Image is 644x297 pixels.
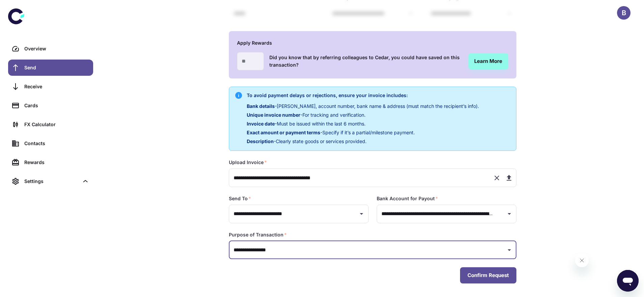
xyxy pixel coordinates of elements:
[617,6,630,20] button: B
[8,60,93,76] a: Send
[247,121,275,127] span: Invoice date
[617,270,639,292] iframe: Button to launch messaging window
[247,103,275,109] span: Bank details
[505,209,514,219] button: Open
[247,138,274,144] span: Description
[8,173,93,189] div: Settings
[8,78,93,95] a: Receive
[357,209,366,219] button: Open
[247,92,479,99] h6: To avoid payment delays or rejections, ensure your invoice includes:
[24,64,89,71] div: Send
[8,116,93,133] a: FX Calculator
[8,154,93,170] a: Rewards
[24,159,89,166] div: Rewards
[24,178,79,185] div: Settings
[468,53,508,69] a: Learn More
[24,83,89,90] div: Receive
[24,45,89,52] div: Overview
[377,195,438,202] label: Bank Account for Payout
[24,140,89,147] div: Contacts
[247,138,479,145] p: - Clearly state goods or services provided.
[247,102,479,110] p: - [PERSON_NAME], account number, bank name & address (must match the recipient’s info).
[460,267,516,283] button: Confirm Request
[247,112,300,118] span: Unique invoice number
[237,39,508,47] h6: Apply Rewards
[229,159,267,166] label: Upload Invoice
[247,130,320,135] span: Exact amount or payment terms
[247,111,479,119] p: - For tracking and verification.
[269,54,463,69] h6: Did you know that by referring colleagues to Cedar, you could have saved on this transaction?
[575,254,589,267] iframe: Close message
[247,120,479,128] p: - Must be issued within the last 6 months.
[24,102,89,109] div: Cards
[8,135,93,152] a: Contacts
[4,5,49,10] span: Hi. Need any help?
[505,245,514,255] button: Open
[24,121,89,128] div: FX Calculator
[229,231,287,238] label: Purpose of Transaction
[8,41,93,57] a: Overview
[247,129,479,136] p: - Specify if it’s a partial/milestone payment.
[8,97,93,114] a: Cards
[229,195,251,202] label: Send To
